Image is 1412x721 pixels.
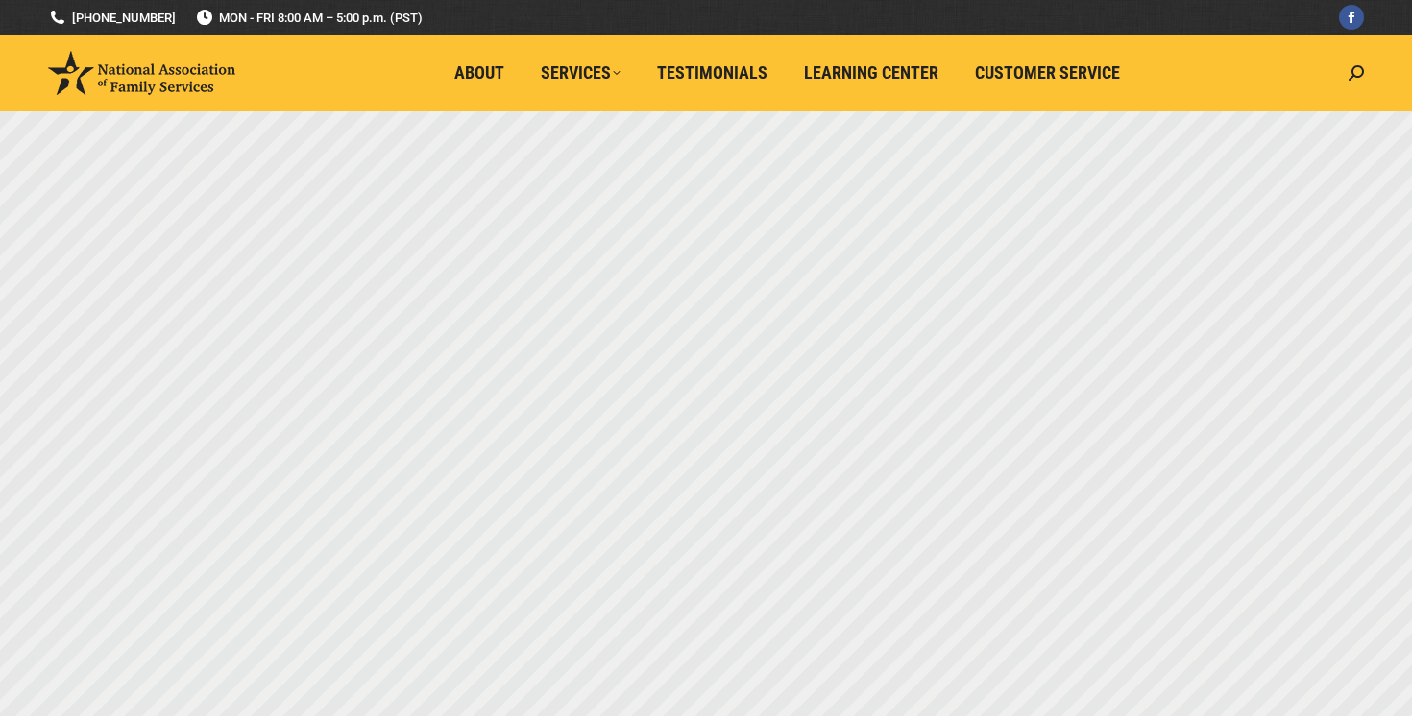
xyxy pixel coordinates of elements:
a: Customer Service [962,55,1133,91]
span: MON - FRI 8:00 AM – 5:00 p.m. (PST) [195,9,423,27]
a: Learning Center [791,55,952,91]
span: Learning Center [804,62,938,84]
a: About [441,55,518,91]
span: Customer Service [975,62,1120,84]
img: National Association of Family Services [48,51,235,95]
a: [PHONE_NUMBER] [48,9,176,27]
span: Services [541,62,621,84]
a: Facebook page opens in new window [1339,5,1364,30]
span: Testimonials [657,62,767,84]
a: Testimonials [644,55,781,91]
span: About [454,62,504,84]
